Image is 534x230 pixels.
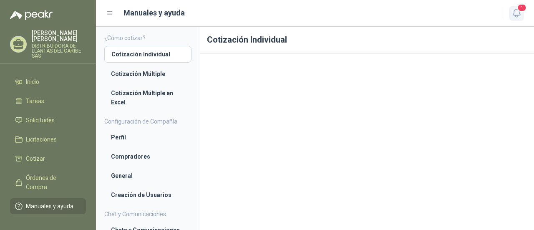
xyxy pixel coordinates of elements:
[123,7,185,19] h1: Manuales y ayuda
[104,149,191,164] a: Compradores
[10,93,86,109] a: Tareas
[104,85,191,110] a: Cotización Múltiple en Excel
[26,77,39,86] span: Inicio
[26,173,78,192] span: Órdenes de Compra
[10,151,86,167] a: Cotizar
[32,30,86,42] p: [PERSON_NAME] [PERSON_NAME]
[10,112,86,128] a: Solicitudes
[10,10,53,20] img: Logo peakr
[111,133,185,142] li: Perfil
[111,69,185,78] li: Cotización Múltiple
[111,171,185,180] li: General
[26,202,73,211] span: Manuales y ayuda
[104,187,191,203] a: Creación de Usuarios
[104,129,191,145] a: Perfil
[104,46,191,63] a: Cotización Individual
[104,210,191,219] h4: Chat y Comunicaciones
[10,170,86,195] a: Órdenes de Compra
[26,116,55,125] span: Solicitudes
[104,117,191,126] h4: Configuración de Compañía
[32,43,86,58] p: DISTRIBUIDORA DE LLANTAS DEL CARIBE SAS
[111,50,184,59] li: Cotización Individual
[104,168,191,184] a: General
[26,154,45,163] span: Cotizar
[10,131,86,147] a: Licitaciones
[26,135,57,144] span: Licitaciones
[111,152,185,161] li: Compradores
[10,74,86,90] a: Inicio
[104,66,191,82] a: Cotización Múltiple
[200,27,534,53] h1: Cotización Individual
[111,190,185,200] li: Creación de Usuarios
[104,33,191,43] h4: ¿Cómo cotizar?
[517,4,526,12] span: 1
[509,6,524,21] button: 1
[26,96,44,106] span: Tareas
[10,198,86,214] a: Manuales y ayuda
[111,88,185,107] li: Cotización Múltiple en Excel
